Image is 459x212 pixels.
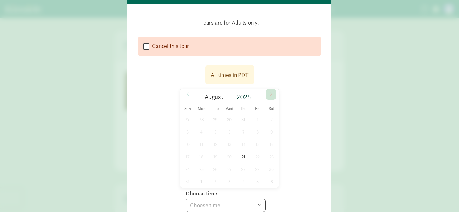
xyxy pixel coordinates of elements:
label: Choose time [186,190,217,197]
span: August 21, 2025 [237,150,250,163]
span: August [205,94,223,100]
div: All times in PDT [211,70,249,79]
span: Fri [251,107,265,111]
span: Tue [208,107,222,111]
p: Tours are for Adults only. [138,14,321,32]
span: Thu [237,107,251,111]
span: Sun [180,107,194,111]
span: Mon [194,107,208,111]
span: Wed [222,107,237,111]
label: Cancel this tour [149,42,189,50]
span: Sat [265,107,279,111]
